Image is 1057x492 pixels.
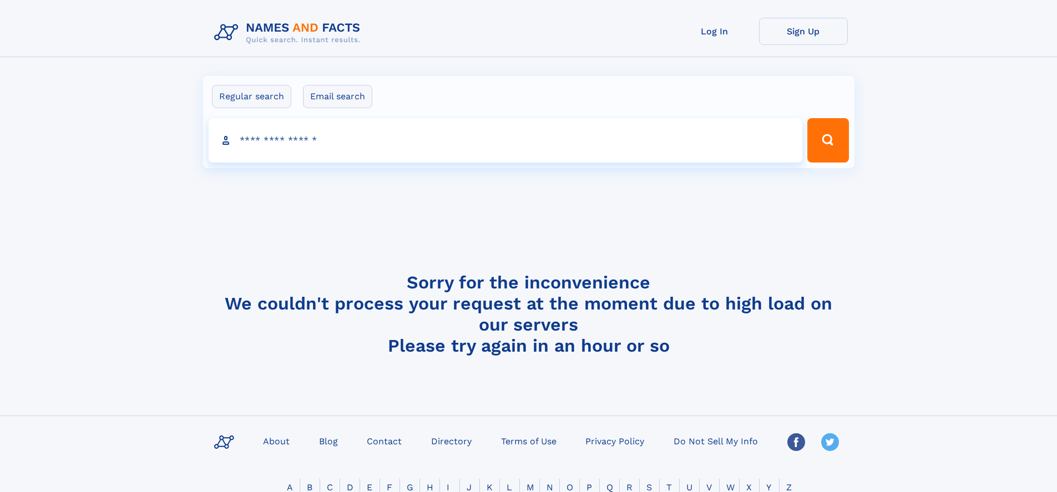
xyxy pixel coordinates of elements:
a: Contact [362,433,406,449]
a: Directory [427,433,476,449]
a: Sign Up [759,18,848,45]
img: Logo Names and Facts [210,18,370,48]
h4: Sorry for the inconvenience We couldn't process your request at the moment due to high load on ou... [210,272,848,356]
a: Log In [670,18,759,45]
label: Email search [303,85,372,108]
a: Privacy Policy [581,433,649,449]
input: search input [209,118,803,163]
a: Do Not Sell My Info [669,433,762,449]
img: Twitter [821,433,839,451]
button: Search Button [807,118,848,163]
a: Terms of Use [497,433,561,449]
a: Blog [315,433,342,449]
label: Regular search [212,85,291,108]
a: About [259,433,294,449]
img: Facebook [787,433,805,451]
